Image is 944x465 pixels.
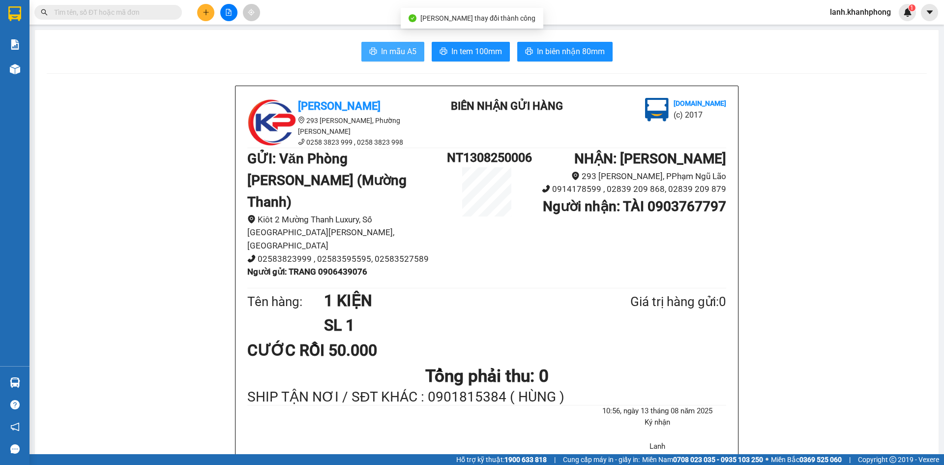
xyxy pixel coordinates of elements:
[247,390,726,405] div: SHIP TẬN NƠI / SĐT KHÁC : 0901815384 ( HÙNG )
[324,288,583,313] h1: 1 KIỆN
[673,456,763,464] strong: 0708 023 035 - 0935 103 250
[381,45,416,58] span: In mẫu A5
[247,137,424,148] li: 0258 3823 999 , 0258 3823 998
[642,454,763,465] span: Miền Nam
[54,7,170,18] input: Tìm tên, số ĐT hoặc mã đơn
[527,170,726,183] li: 293 [PERSON_NAME], PPhạm Ngũ Lão
[298,117,305,124] span: environment
[589,417,726,429] li: Ký nhận
[12,63,56,110] b: [PERSON_NAME]
[563,454,640,465] span: Cung cấp máy in - giấy in:
[247,252,447,266] li: 02583823999 , 02583595595, 02583527589
[361,42,424,62] button: printerIn mẫu A5
[247,338,405,363] div: CƯỚC RỒI 50.000
[248,9,255,16] span: aim
[925,8,934,17] span: caret-down
[10,64,20,74] img: warehouse-icon
[298,138,305,145] span: phone
[10,444,20,454] span: message
[589,405,726,417] li: 10:56, ngày 13 tháng 08 năm 2025
[247,115,424,137] li: 293 [PERSON_NAME], Phường [PERSON_NAME]
[225,9,232,16] span: file-add
[247,267,367,277] b: Người gửi : TRANG 0906439076
[543,198,726,215] b: Người nhận : TÀI 0903767797
[674,109,726,121] li: (c) 2017
[63,14,94,78] b: BIÊN NHẬN GỬI HÀNG
[451,45,502,58] span: In tem 100mm
[247,363,726,390] h1: Tổng phải thu: 0
[203,9,209,16] span: plus
[589,441,726,453] li: Lanh
[12,12,61,62] img: logo.jpg
[799,456,842,464] strong: 0369 525 060
[537,45,605,58] span: In biên nhận 80mm
[247,254,256,263] span: phone
[10,377,20,388] img: warehouse-icon
[456,454,547,465] span: Hỗ trợ kỹ thuật:
[674,99,726,107] b: [DOMAIN_NAME]
[8,6,21,21] img: logo-vxr
[447,148,527,167] h1: NT1308250006
[571,172,580,180] span: environment
[83,37,135,45] b: [DOMAIN_NAME]
[220,4,237,21] button: file-add
[451,100,563,112] b: BIÊN NHẬN GỬI HÀNG
[542,185,550,193] span: phone
[243,4,260,21] button: aim
[247,213,447,252] li: Kiôt 2 Mường Thanh Luxury, Số [GEOGRAPHIC_DATA][PERSON_NAME], [GEOGRAPHIC_DATA]
[432,42,510,62] button: printerIn tem 100mm
[247,98,296,147] img: logo.jpg
[369,47,377,57] span: printer
[910,4,914,11] span: 1
[247,151,407,210] b: GỬI : Văn Phòng [PERSON_NAME] (Mường Thanh)
[10,422,20,432] span: notification
[83,47,135,59] li: (c) 2017
[849,454,851,465] span: |
[10,39,20,50] img: solution-icon
[771,454,842,465] span: Miền Bắc
[525,47,533,57] span: printer
[574,151,726,167] b: NHẬN : [PERSON_NAME]
[107,12,130,36] img: logo.jpg
[409,14,416,22] span: check-circle
[440,47,447,57] span: printer
[197,4,214,21] button: plus
[554,454,556,465] span: |
[645,98,669,122] img: logo.jpg
[324,313,583,338] h1: SL 1
[517,42,613,62] button: printerIn biên nhận 80mm
[889,456,896,463] span: copyright
[247,215,256,223] span: environment
[766,458,768,462] span: ⚪️
[504,456,547,464] strong: 1900 633 818
[822,6,899,18] span: lanh.khanhphong
[903,8,912,17] img: icon-new-feature
[921,4,938,21] button: caret-down
[41,9,48,16] span: search
[909,4,915,11] sup: 1
[298,100,381,112] b: [PERSON_NAME]
[583,292,726,312] div: Giá trị hàng gửi: 0
[247,292,324,312] div: Tên hàng:
[527,183,726,196] li: 0914178599 , 02839 209 868, 02839 209 879
[10,400,20,409] span: question-circle
[420,14,535,22] span: [PERSON_NAME] thay đổi thành công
